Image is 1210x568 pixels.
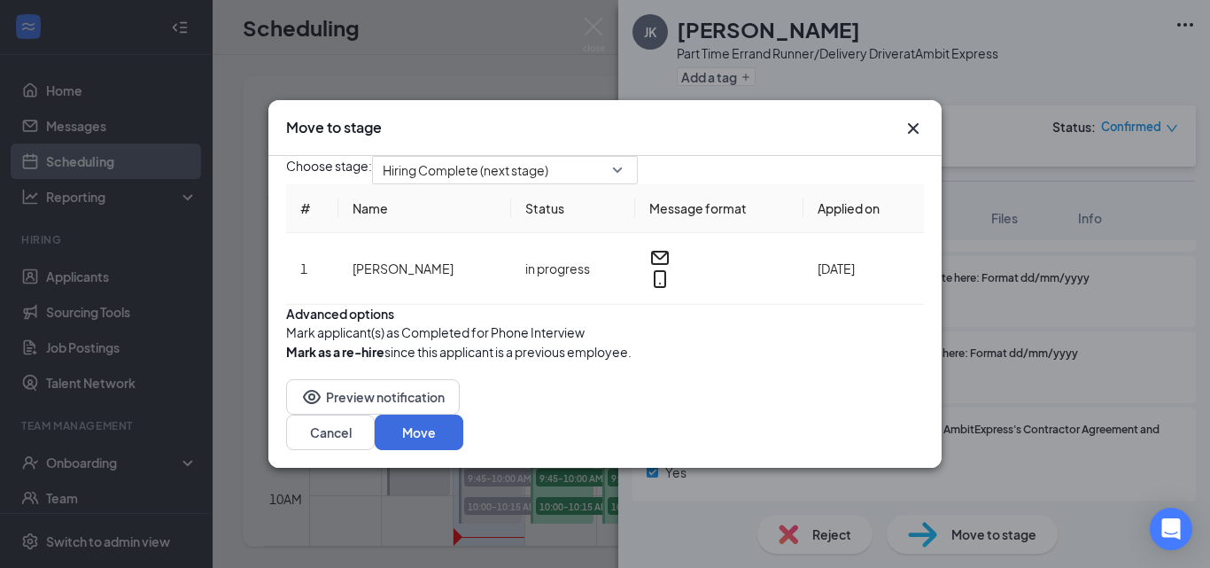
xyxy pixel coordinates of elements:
[286,344,384,360] b: Mark as a re-hire
[286,184,338,233] th: #
[338,233,511,305] td: [PERSON_NAME]
[286,118,382,137] h3: Move to stage
[383,157,548,183] span: Hiring Complete (next stage)
[286,305,924,323] div: Advanced options
[803,233,924,305] td: [DATE]
[903,118,924,139] svg: Cross
[649,268,671,290] svg: MobileSms
[286,415,375,450] button: Cancel
[1150,508,1192,550] div: Open Intercom Messenger
[903,118,924,139] button: Close
[635,184,803,233] th: Message format
[511,184,635,233] th: Status
[375,415,463,450] button: Move
[649,247,671,268] svg: Email
[511,233,635,305] td: in progress
[338,184,511,233] th: Name
[286,323,585,342] span: Mark applicant(s) as Completed for Phone Interview
[286,379,460,415] button: EyePreview notification
[286,156,372,184] span: Choose stage:
[286,342,632,362] div: since this applicant is a previous employee.
[300,261,307,276] span: 1
[301,386,322,408] svg: Eye
[803,184,924,233] th: Applied on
